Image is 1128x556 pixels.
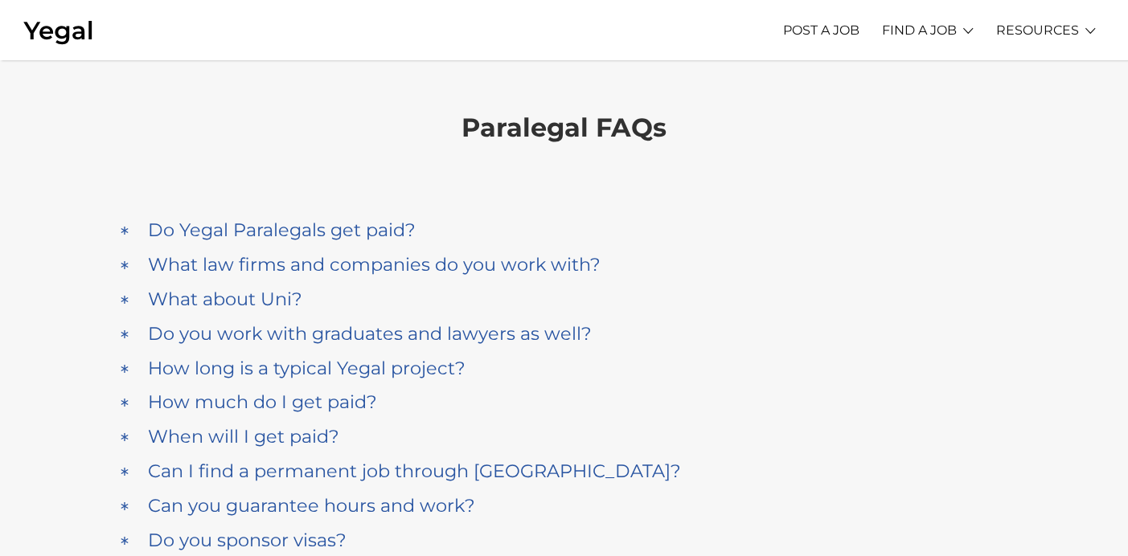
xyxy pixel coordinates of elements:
[118,387,1011,417] a: How much do I get paid?
[118,284,1011,314] a: What about Uni?
[148,219,416,241] h4: Do Yegal Paralegals get paid?
[118,354,1011,383] a: How long is a typical Yegal project?
[148,460,681,482] h4: Can I find a permanent job through [GEOGRAPHIC_DATA]?
[118,215,1011,245] a: Do Yegal Paralegals get paid?
[148,529,347,551] h4: Do you sponsor visas?
[148,288,302,310] h4: What about Uni?
[783,8,859,52] a: POST A JOB
[148,358,466,379] h4: How long is a typical Yegal project?
[118,525,1011,555] a: Do you sponsor visas?
[118,456,1011,486] a: Can I find a permanent job through [GEOGRAPHIC_DATA]?
[118,491,1011,521] a: Can you guarantee hours and work?
[882,8,957,52] a: FIND A JOB
[148,495,475,517] h4: Can you guarantee hours and work?
[118,250,1011,280] a: What law firms and companies do you work with?
[118,422,1011,452] a: When will I get paid?
[148,391,377,413] h4: How much do I get paid?
[148,426,339,448] h4: When will I get paid?
[996,8,1079,52] a: RESOURCES
[118,319,1011,349] a: Do you work with graduates and lawyers as well?
[148,254,601,276] h4: What law firms and companies do you work with?
[148,323,592,345] h4: Do you work with graduates and lawyers as well?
